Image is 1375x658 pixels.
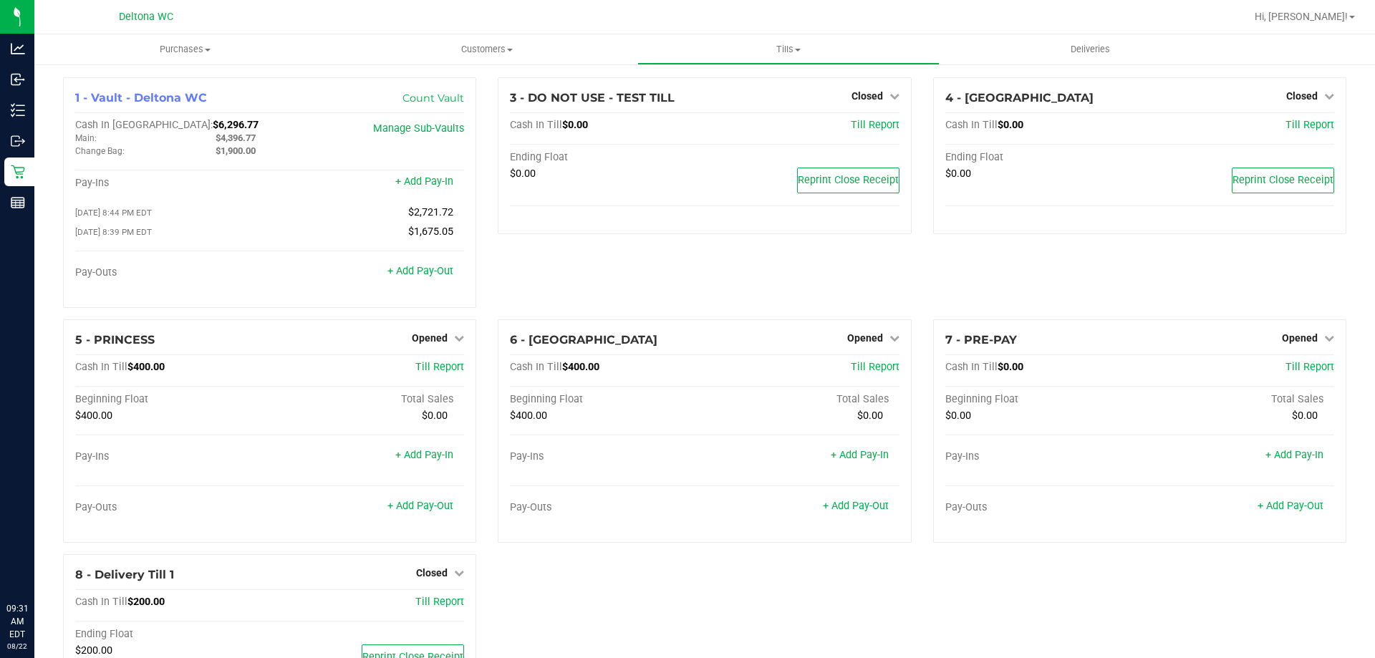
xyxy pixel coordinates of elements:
a: Till Report [851,361,899,373]
p: 09:31 AM EDT [6,602,28,641]
span: $2,721.72 [408,206,453,218]
div: Pay-Outs [945,501,1140,514]
span: 7 - PRE-PAY [945,333,1017,347]
inline-svg: Analytics [11,42,25,56]
inline-svg: Reports [11,195,25,210]
a: + Add Pay-In [395,449,453,461]
a: + Add Pay-Out [387,500,453,512]
div: Ending Float [75,628,270,641]
span: Deltona WC [119,11,173,23]
inline-svg: Outbound [11,134,25,148]
a: Till Report [415,596,464,608]
span: Change Bag: [75,146,125,156]
span: $0.00 [857,410,883,422]
span: $400.00 [562,361,599,373]
div: Total Sales [705,393,899,406]
span: $400.00 [127,361,165,373]
span: $6,296.77 [213,119,259,131]
div: Total Sales [270,393,465,406]
span: $0.00 [562,119,588,131]
span: Closed [416,567,448,579]
span: $200.00 [127,596,165,608]
a: + Add Pay-Out [823,500,889,512]
a: Till Report [851,119,899,131]
div: Ending Float [945,151,1140,164]
div: Pay-Ins [75,450,270,463]
span: $0.00 [1292,410,1318,422]
span: $1,900.00 [216,145,256,156]
a: Manage Sub-Vaults [373,122,464,135]
a: Tills [637,34,939,64]
span: Hi, [PERSON_NAME]! [1255,11,1348,22]
span: Closed [1286,90,1318,102]
span: Opened [847,332,883,344]
a: Customers [336,34,637,64]
a: Count Vault [402,92,464,105]
span: $0.00 [998,361,1023,373]
span: Cash In Till [945,361,998,373]
span: Customers [337,43,637,56]
a: Till Report [1285,361,1334,373]
span: [DATE] 8:39 PM EDT [75,227,152,237]
span: $0.00 [422,410,448,422]
div: Beginning Float [945,393,1140,406]
span: 3 - DO NOT USE - TEST TILL [510,91,675,105]
span: 5 - PRINCESS [75,333,155,347]
a: + Add Pay-Out [387,265,453,277]
span: Cash In Till [75,361,127,373]
span: 4 - [GEOGRAPHIC_DATA] [945,91,1094,105]
a: Purchases [34,34,336,64]
span: Cash In Till [945,119,998,131]
a: + Add Pay-In [1265,449,1323,461]
p: 08/22 [6,641,28,652]
div: Pay-Outs [75,266,270,279]
div: Beginning Float [75,393,270,406]
span: 6 - [GEOGRAPHIC_DATA] [510,333,657,347]
span: $1,675.05 [408,226,453,238]
a: + Add Pay-Out [1258,500,1323,512]
span: Main: [75,133,97,143]
span: $0.00 [945,410,971,422]
span: $0.00 [945,168,971,180]
a: + Add Pay-In [395,175,453,188]
span: Closed [851,90,883,102]
span: Cash In Till [510,361,562,373]
span: Cash In Till [510,119,562,131]
span: Deliveries [1051,43,1129,56]
span: $0.00 [998,119,1023,131]
span: Opened [412,332,448,344]
a: Till Report [1285,119,1334,131]
div: Pay-Ins [75,177,270,190]
span: Tills [638,43,938,56]
span: [DATE] 8:44 PM EDT [75,208,152,218]
button: Reprint Close Receipt [797,168,899,193]
span: $0.00 [510,168,536,180]
inline-svg: Retail [11,165,25,179]
span: Cash In Till [75,596,127,608]
div: Pay-Ins [510,450,705,463]
div: Pay-Ins [945,450,1140,463]
button: Reprint Close Receipt [1232,168,1334,193]
a: + Add Pay-In [831,449,889,461]
a: Till Report [415,361,464,373]
span: $400.00 [75,410,112,422]
div: Pay-Outs [75,501,270,514]
span: $4,396.77 [216,132,256,143]
inline-svg: Inbound [11,72,25,87]
span: $400.00 [510,410,547,422]
span: 1 - Vault - Deltona WC [75,91,207,105]
div: Pay-Outs [510,501,705,514]
span: Reprint Close Receipt [1232,174,1333,186]
div: Beginning Float [510,393,705,406]
div: Total Sales [1139,393,1334,406]
span: Opened [1282,332,1318,344]
a: Deliveries [940,34,1241,64]
inline-svg: Inventory [11,103,25,117]
span: $200.00 [75,644,112,657]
